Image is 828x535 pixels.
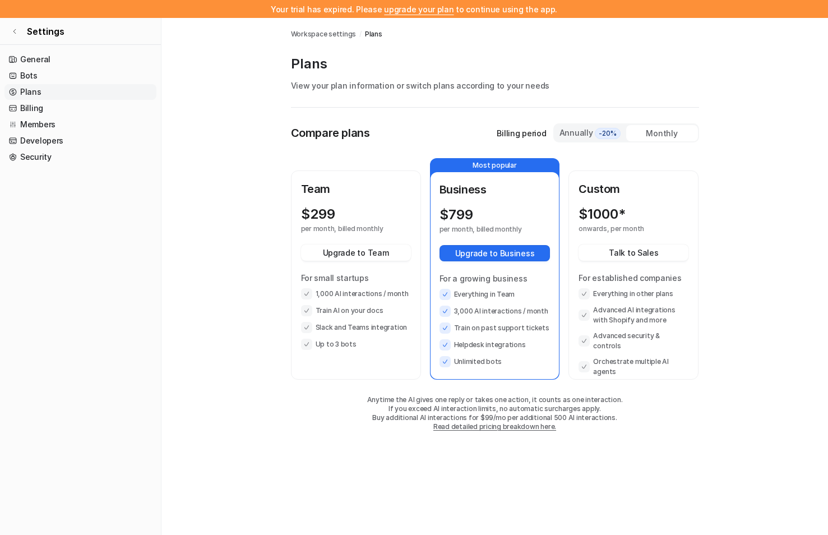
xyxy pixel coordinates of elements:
li: Slack and Teams integration [301,322,411,333]
button: Upgrade to Business [440,245,551,261]
p: Buy additional AI interactions for $99/mo per additional 500 AI interactions. [291,413,699,422]
p: onwards, per month [579,224,668,233]
li: Everything in Team [440,289,551,300]
button: Talk to Sales [579,245,688,261]
div: Monthly [626,125,698,141]
p: Billing period [497,127,546,139]
p: Custom [579,181,688,197]
a: Members [4,117,156,132]
li: Unlimited bots [440,356,551,367]
p: Most popular [431,159,559,172]
p: View your plan information or switch plans according to your needs [291,80,699,91]
a: upgrade your plan [384,4,454,14]
li: Train AI on your docs [301,305,411,316]
p: For a growing business [440,273,551,284]
p: Business [440,181,551,198]
a: Plans [4,84,156,100]
p: For established companies [579,272,688,284]
div: Annually [559,127,622,139]
p: Team [301,181,411,197]
p: For small startups [301,272,411,284]
li: Train on past support tickets [440,322,551,334]
p: Compare plans [291,124,370,141]
span: Settings [27,25,64,38]
li: Up to 3 bots [301,339,411,350]
a: General [4,52,156,67]
a: Security [4,149,156,165]
a: Read detailed pricing breakdown here. [433,422,556,431]
p: $ 1000* [579,206,626,222]
a: Developers [4,133,156,149]
li: Orchestrate multiple AI agents [579,357,688,377]
p: $ 299 [301,206,335,222]
p: Plans [291,55,699,73]
p: $ 799 [440,207,473,223]
p: If you exceed AI interaction limits, no automatic surcharges apply. [291,404,699,413]
a: Workspace settings [291,29,357,39]
li: Advanced security & controls [579,331,688,351]
p: per month, billed monthly [301,224,391,233]
li: 1,000 AI interactions / month [301,288,411,299]
li: Helpdesk integrations [440,339,551,350]
li: 3,000 AI interactions / month [440,306,551,317]
a: Bots [4,68,156,84]
span: -20% [595,128,621,139]
a: Plans [365,29,382,39]
li: Everything in other plans [579,288,688,299]
span: / [359,29,362,39]
button: Upgrade to Team [301,245,411,261]
li: Advanced AI integrations with Shopify and more [579,305,688,325]
p: per month, billed monthly [440,225,530,234]
p: Anytime the AI gives one reply or takes one action, it counts as one interaction. [291,395,699,404]
a: Billing [4,100,156,116]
